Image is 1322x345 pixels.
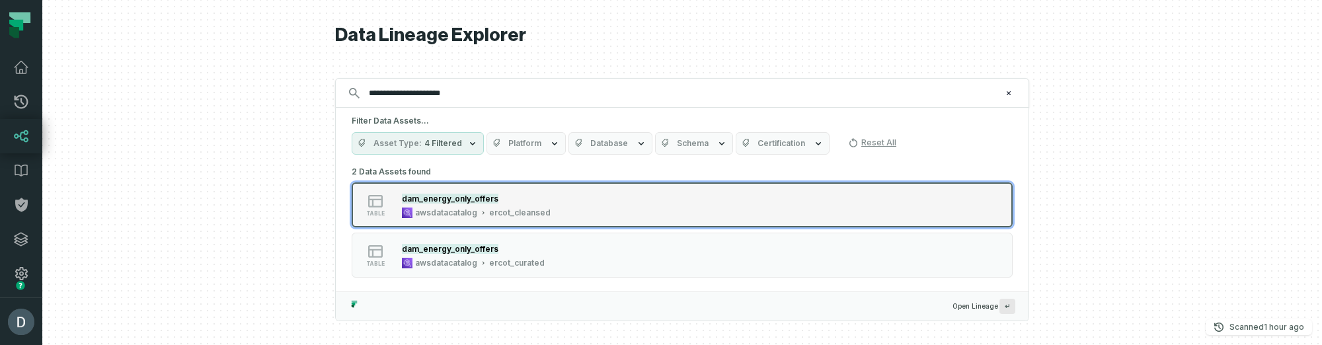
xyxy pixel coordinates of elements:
div: ercot_cleansed [489,208,551,218]
div: awsdatacatalog [415,258,477,268]
button: Platform [486,132,566,155]
button: tableawsdatacatalogercot_cleansed [352,182,1013,227]
button: tableawsdatacatalogercot_curated [352,233,1013,278]
span: Certification [758,138,805,149]
div: 2 Data Assets found [352,163,1013,295]
div: Tooltip anchor [15,280,26,291]
button: Asset Type4 Filtered [352,132,484,155]
span: 4 Filtered [424,138,462,149]
button: Reset All [843,132,902,153]
mark: dam_energy_only_offers [402,194,498,204]
button: Certification [736,132,830,155]
button: Clear search query [1002,87,1015,100]
span: Press ↵ to add a new Data Asset to the graph [999,299,1015,314]
span: Schema [677,138,709,149]
mark: dam_energy_only_offers [402,244,498,254]
h5: Filter Data Assets... [352,116,1013,126]
button: Scanned[DATE] 9:01:41 PM [1206,319,1312,335]
span: table [366,260,385,267]
span: Platform [508,138,541,149]
button: Schema [655,132,733,155]
span: table [366,210,385,217]
div: Suggestions [336,163,1029,291]
button: Database [568,132,652,155]
div: awsdatacatalog [415,208,477,218]
span: Database [590,138,628,149]
p: Scanned [1229,321,1304,334]
div: ercot_curated [489,258,545,268]
h1: Data Lineage Explorer [335,24,1029,47]
relative-time: Aug 26, 2025, 9:01 PM GMT+3 [1264,322,1304,332]
span: Open Lineage [953,299,1015,314]
span: Asset Type [373,138,422,149]
img: avatar of Daniel Lahyani [8,309,34,335]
